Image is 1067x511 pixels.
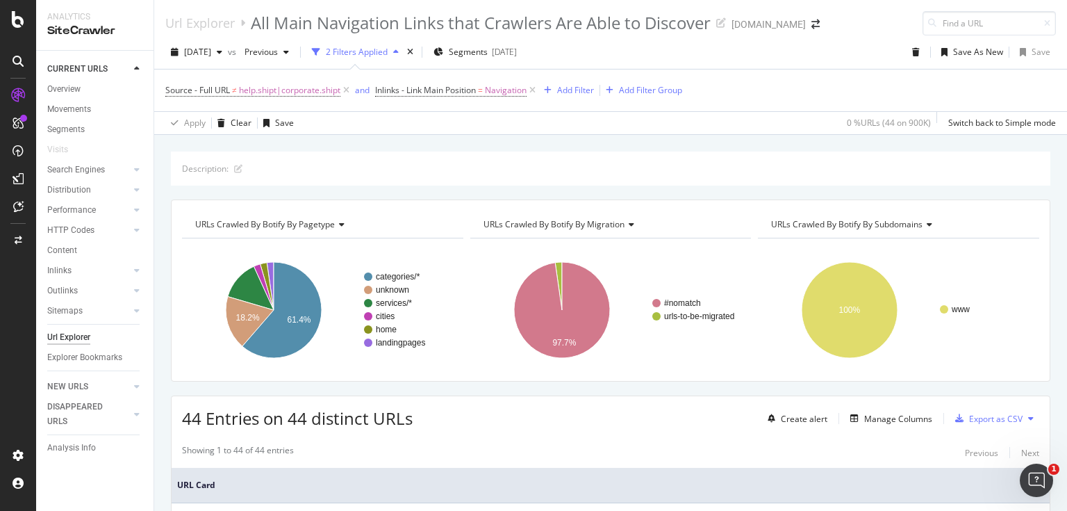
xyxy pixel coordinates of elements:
div: Performance [47,203,96,218]
button: Export as CSV [950,407,1023,430]
text: 97.7% [552,339,576,348]
button: Manage Columns [845,410,932,427]
span: 1 [1048,464,1059,475]
div: Visits [47,143,68,157]
a: Outlinks [47,284,130,298]
span: URLs Crawled By Botify By subdomains [771,218,923,230]
button: [DATE] [165,41,228,63]
div: Save [275,117,294,129]
div: [DATE] [492,46,517,58]
div: Outlinks [47,284,78,298]
div: Export as CSV [969,413,1023,425]
a: Overview [47,82,144,97]
text: 61.4% [288,315,311,325]
div: Url Explorer [165,15,235,31]
a: Content [47,243,144,258]
a: HTTP Codes [47,223,130,238]
div: Url Explorer [47,330,90,345]
text: landingpages [376,338,425,348]
div: [DOMAIN_NAME] [731,17,806,31]
div: Save [1032,46,1050,58]
div: CURRENT URLS [47,62,108,76]
div: Create alert [781,413,827,425]
div: Previous [965,447,998,459]
a: Movements [47,102,144,117]
text: home [376,325,397,334]
svg: A chart. [182,250,461,371]
span: URLs Crawled By Botify By pagetype [195,218,335,230]
text: cities [376,311,395,321]
div: All Main Navigation Links that Crawlers Are Able to Discover [251,11,711,35]
button: Clear [212,112,251,134]
button: Add Filter [538,82,594,99]
div: Segments [47,122,85,137]
button: Add Filter Group [600,82,682,99]
div: Clear [231,117,251,129]
a: Search Engines [47,163,130,177]
button: Switch back to Simple mode [943,112,1056,134]
div: Add Filter [557,84,594,96]
button: Save [1014,41,1050,63]
a: CURRENT URLS [47,62,130,76]
span: 2025 Aug. 11th [184,46,211,58]
button: 2 Filters Applied [306,41,404,63]
svg: A chart. [758,250,1036,371]
div: arrow-right-arrow-left [811,19,820,29]
span: Segments [449,46,488,58]
a: Sitemaps [47,304,130,318]
input: Find a URL [923,11,1056,35]
a: Inlinks [47,263,130,278]
text: 18.2% [236,313,260,323]
a: Analysis Info [47,441,144,455]
span: = [478,84,483,96]
a: Visits [47,143,82,157]
text: #nomatch [664,298,701,308]
span: URLs Crawled By Botify By migration [483,218,625,230]
span: Inlinks - Link Main Position [375,84,476,96]
div: Next [1021,447,1039,459]
a: Segments [47,122,144,137]
div: Content [47,243,77,258]
h4: URLs Crawled By Botify By subdomains [768,213,1027,236]
div: Search Engines [47,163,105,177]
div: SiteCrawler [47,23,142,39]
button: Segments[DATE] [428,41,522,63]
div: Analytics [47,11,142,23]
span: Navigation [485,81,527,100]
span: help.shipt|corporate.shipt [239,81,340,100]
div: Save As New [953,46,1003,58]
svg: A chart. [470,250,749,371]
div: times [404,45,416,59]
div: 2 Filters Applied [326,46,388,58]
div: Switch back to Simple mode [948,117,1056,129]
span: 44 Entries on 44 distinct URLs [182,407,413,430]
div: Explorer Bookmarks [47,350,122,365]
div: NEW URLS [47,380,88,394]
button: Save [258,112,294,134]
a: Performance [47,203,130,218]
div: Analysis Info [47,441,96,455]
text: 100% [839,305,861,315]
button: Save As New [936,41,1003,63]
text: www [951,305,970,314]
div: Movements [47,102,91,117]
div: Add Filter Group [619,84,682,96]
div: Inlinks [47,263,72,278]
text: unknown [376,285,409,295]
text: categories/* [376,272,420,282]
div: Distribution [47,183,91,197]
a: DISAPPEARED URLS [47,400,130,429]
button: Previous [239,41,295,63]
span: Source - Full URL [165,84,230,96]
button: and [355,83,370,97]
div: Apply [184,117,206,129]
button: Apply [165,112,206,134]
iframe: Intercom live chat [1020,464,1053,497]
div: Overview [47,82,81,97]
div: and [355,84,370,96]
div: Sitemaps [47,304,83,318]
div: Manage Columns [864,413,932,425]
